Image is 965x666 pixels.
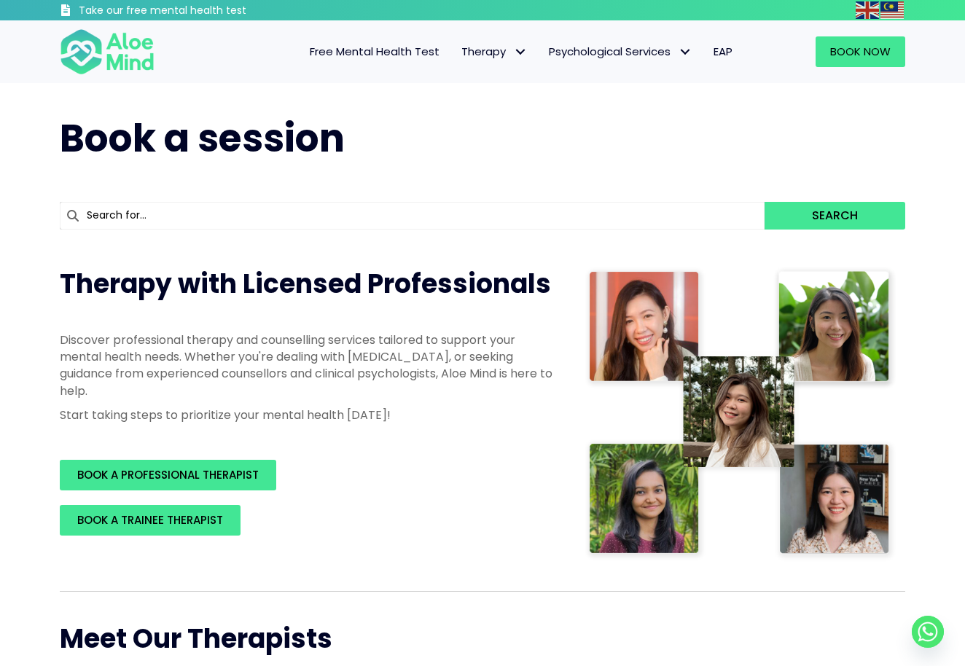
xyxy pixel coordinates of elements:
[880,1,904,19] img: ms
[60,332,555,399] p: Discover professional therapy and counselling services tailored to support your mental health nee...
[310,44,439,59] span: Free Mental Health Test
[60,28,155,76] img: Aloe mind Logo
[77,512,223,528] span: BOOK A TRAINEE THERAPIST
[538,36,703,67] a: Psychological ServicesPsychological Services: submenu
[60,202,765,230] input: Search for...
[60,111,345,165] span: Book a session
[856,1,880,18] a: English
[461,44,527,59] span: Therapy
[77,467,259,482] span: BOOK A PROFESSIONAL THERAPIST
[60,460,276,490] a: BOOK A PROFESSIONAL THERAPIST
[173,36,743,67] nav: Menu
[765,202,905,230] button: Search
[299,36,450,67] a: Free Mental Health Test
[585,266,896,562] img: Therapist collage
[674,42,695,63] span: Psychological Services: submenu
[79,4,324,18] h3: Take our free mental health test
[60,505,241,536] a: BOOK A TRAINEE THERAPIST
[703,36,743,67] a: EAP
[60,407,555,423] p: Start taking steps to prioritize your mental health [DATE]!
[830,44,891,59] span: Book Now
[60,4,324,20] a: Take our free mental health test
[60,620,332,657] span: Meet Our Therapists
[856,1,879,19] img: en
[60,265,551,302] span: Therapy with Licensed Professionals
[816,36,905,67] a: Book Now
[880,1,905,18] a: Malay
[509,42,531,63] span: Therapy: submenu
[912,616,944,648] a: Whatsapp
[714,44,732,59] span: EAP
[549,44,692,59] span: Psychological Services
[450,36,538,67] a: TherapyTherapy: submenu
